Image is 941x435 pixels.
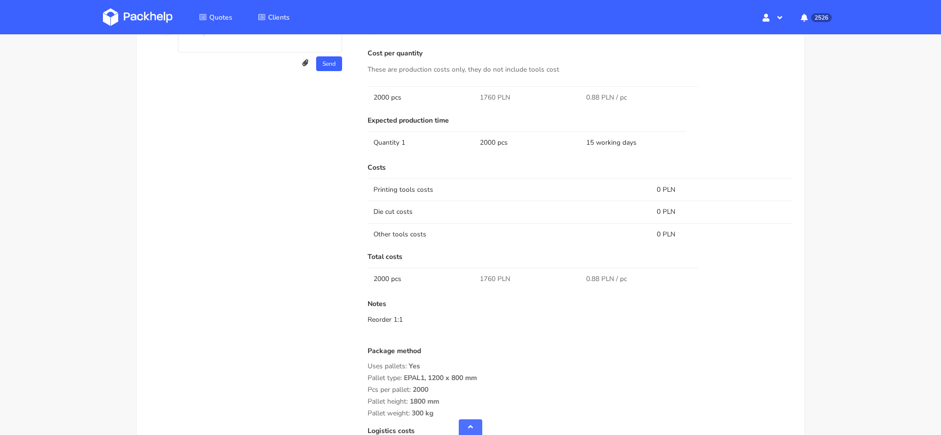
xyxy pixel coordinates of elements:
[368,300,792,308] p: Notes
[368,117,792,125] p: Expected production time
[410,397,439,413] span: 1800 mm
[651,201,792,223] td: 0 PLN
[404,373,477,390] span: EPAL1, 1200 x 800 mm
[580,131,687,154] td: 15 working days
[368,268,474,290] td: 2000 pcs
[480,274,510,284] span: 1760 PLN
[368,64,792,75] p: These are production costs only, they do not include tools cost
[368,253,792,261] p: Total costs
[586,274,627,284] span: 0.88 PLN / pc
[316,56,342,71] button: Send
[368,397,408,406] span: Pallet height:
[368,164,792,172] p: Costs
[368,131,474,154] td: Quantity 1
[368,50,792,57] p: Cost per quantity
[368,373,402,383] span: Pallet type:
[651,179,792,201] td: 0 PLN
[103,8,173,26] img: Dashboard
[368,347,792,362] div: Package method
[368,409,410,418] span: Pallet weight:
[368,223,651,245] td: Other tools costs
[209,13,232,22] span: Quotes
[793,8,838,26] button: 2526
[474,131,580,154] td: 2000 pcs
[368,86,474,108] td: 2000 pcs
[368,385,411,394] span: Pcs per pallet:
[368,361,407,371] span: Uses pallets:
[413,385,428,402] span: 2000
[368,201,651,223] td: Die cut costs
[187,8,244,26] a: Quotes
[368,315,792,325] div: Reorder 1:1
[586,93,627,102] span: 0.88 PLN / pc
[480,93,510,102] span: 1760 PLN
[811,13,832,22] span: 2526
[368,179,651,201] td: Printing tools costs
[246,8,301,26] a: Clients
[651,223,792,245] td: 0 PLN
[409,361,420,378] span: Yes
[412,409,433,425] span: 300 kg
[268,13,290,22] span: Clients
